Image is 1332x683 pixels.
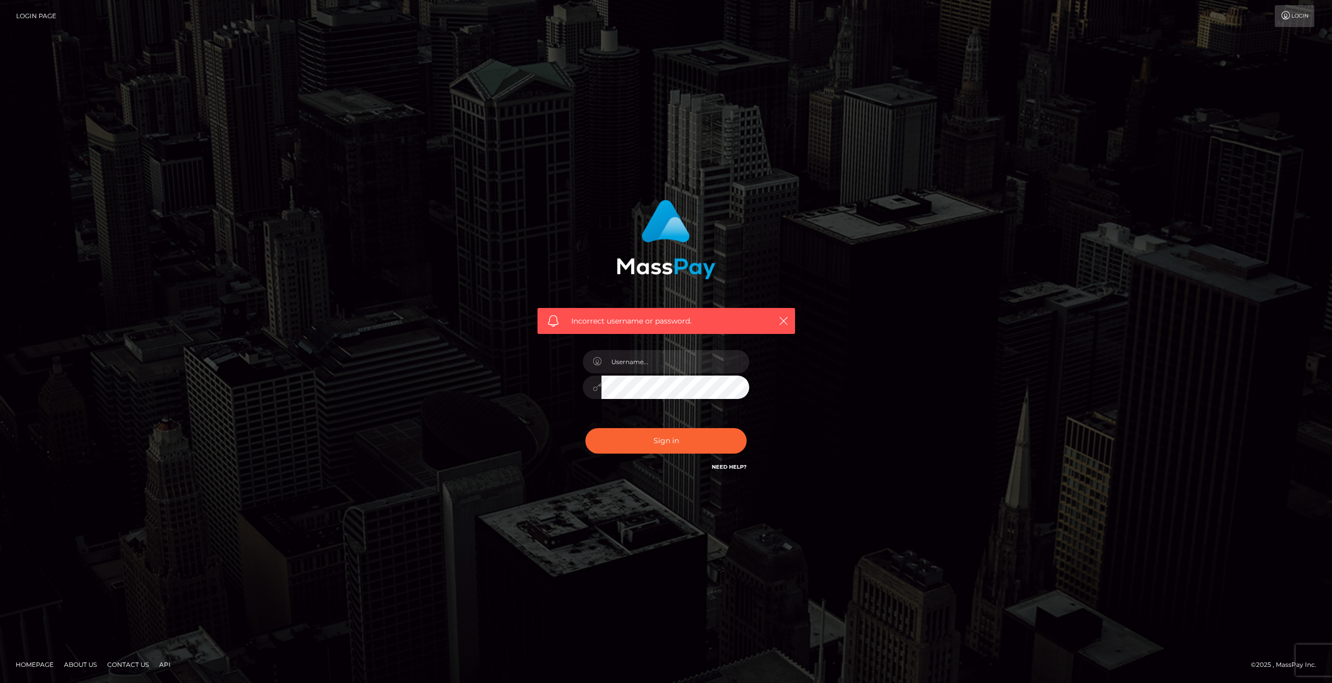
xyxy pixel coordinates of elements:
[1251,659,1324,671] div: © 2025 , MassPay Inc.
[585,428,747,454] button: Sign in
[16,5,56,27] a: Login Page
[155,656,175,673] a: API
[712,463,747,470] a: Need Help?
[103,656,153,673] a: Contact Us
[601,350,749,373] input: Username...
[11,656,58,673] a: Homepage
[60,656,101,673] a: About Us
[1275,5,1314,27] a: Login
[571,316,761,327] span: Incorrect username or password.
[617,200,715,279] img: MassPay Login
